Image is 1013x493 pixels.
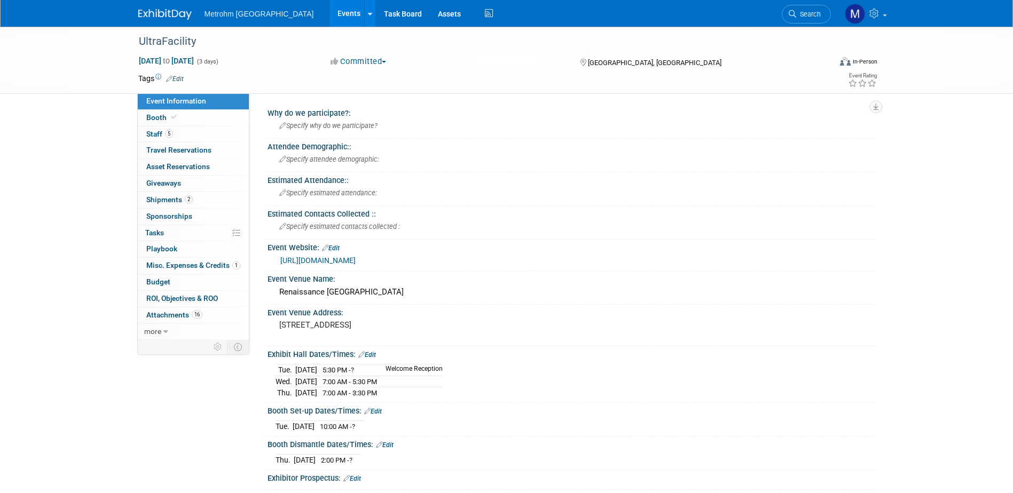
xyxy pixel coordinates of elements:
[146,261,240,269] span: Misc. Expenses & Credits
[280,256,356,265] a: [URL][DOMAIN_NAME]
[268,105,875,118] div: Why do we participate?:
[279,122,378,130] span: Specify why do we participate?
[171,114,177,120] i: Booth reservation complete
[376,441,394,449] a: Edit
[276,376,295,387] td: Wed.
[351,366,354,374] span: ?
[327,56,390,67] button: Committed
[165,130,173,138] span: 5
[364,408,382,415] a: Edit
[138,241,249,257] a: Playbook
[146,195,193,204] span: Shipments
[276,284,867,300] div: Renaissance [GEOGRAPHIC_DATA]
[358,351,376,359] a: Edit
[145,228,164,237] span: Tasks
[192,311,202,319] span: 16
[840,57,851,66] img: Format-Inperson.png
[323,378,377,386] span: 7:00 AM - 5:30 PM
[268,470,875,484] div: Exhibitor Prospectus:
[166,75,184,83] a: Edit
[268,172,875,186] div: Estimated Attendance::
[276,387,295,399] td: Thu.
[146,294,218,303] span: ROI, Objectives & ROO
[279,189,377,197] span: Specify estimated attendance:
[293,421,315,432] td: [DATE]
[268,139,875,152] div: Attendee Demographic::
[276,364,295,376] td: Tue.
[138,159,249,175] a: Asset Reservations
[146,97,206,105] span: Event Information
[138,274,249,290] a: Budget
[138,225,249,241] a: Tasks
[295,376,317,387] td: [DATE]
[343,475,361,482] a: Edit
[138,110,249,126] a: Booth
[138,73,184,84] td: Tags
[295,387,317,399] td: [DATE]
[268,346,875,360] div: Exhibit Hall Dates/Times:
[135,32,815,51] div: UltraFacility
[146,146,211,154] span: Travel Reservations
[279,222,400,230] span: Specify estimated contacts collected :
[320,423,355,431] span: 10:00 AM -
[232,261,240,269] span: 1
[768,55,878,71] div: Event Format
[279,155,379,163] span: Specify attendee demographic:
[349,456,352,464] span: ?
[322,244,340,252] a: Edit
[138,176,249,192] a: Giveaways
[138,9,192,20] img: ExhibitDay
[138,209,249,225] a: Sponsorships
[323,366,354,374] span: 5:30 PM -
[268,206,875,219] div: Estimated Contacts Collected ::
[146,277,170,286] span: Budget
[138,307,249,323] a: Attachments16
[294,455,316,466] td: [DATE]
[146,311,202,319] span: Attachments
[321,456,352,464] span: 2:00 PM -
[276,421,293,432] td: Tue.
[146,212,192,220] span: Sponsorships
[138,258,249,274] a: Misc. Expenses & Credits1
[268,403,875,417] div: Booth Set-up Dates/Times:
[268,271,875,284] div: Event Venue Name:
[295,364,317,376] td: [DATE]
[138,93,249,109] a: Event Information
[268,436,875,450] div: Booth Dismantle Dates/Times:
[138,56,194,66] span: [DATE] [DATE]
[848,73,877,78] div: Event Rating
[268,305,875,318] div: Event Venue Address:
[146,162,210,171] span: Asset Reservations
[209,340,227,354] td: Personalize Event Tab Strip
[588,59,721,67] span: [GEOGRAPHIC_DATA], [GEOGRAPHIC_DATA]
[146,244,177,253] span: Playbook
[852,58,877,66] div: In-Person
[146,179,181,187] span: Giveaways
[845,4,865,24] img: Michelle Simoes
[352,423,355,431] span: ?
[138,126,249,142] a: Staff5
[268,240,875,253] div: Event Website:
[146,113,179,122] span: Booth
[379,364,443,376] td: Welcome Reception
[138,291,249,307] a: ROI, Objectives & ROO
[138,142,249,158] a: Travel Reservations
[146,130,173,138] span: Staff
[161,57,171,65] span: to
[196,58,218,65] span: (3 days)
[185,195,193,203] span: 2
[138,324,249,340] a: more
[323,389,377,397] span: 7:00 AM - 3:30 PM
[276,455,294,466] td: Thu.
[782,5,831,23] a: Search
[205,10,314,18] span: Metrohm [GEOGRAPHIC_DATA]
[227,340,249,354] td: Toggle Event Tabs
[279,320,509,330] pre: [STREET_ADDRESS]
[144,327,161,336] span: more
[138,192,249,208] a: Shipments2
[796,10,821,18] span: Search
